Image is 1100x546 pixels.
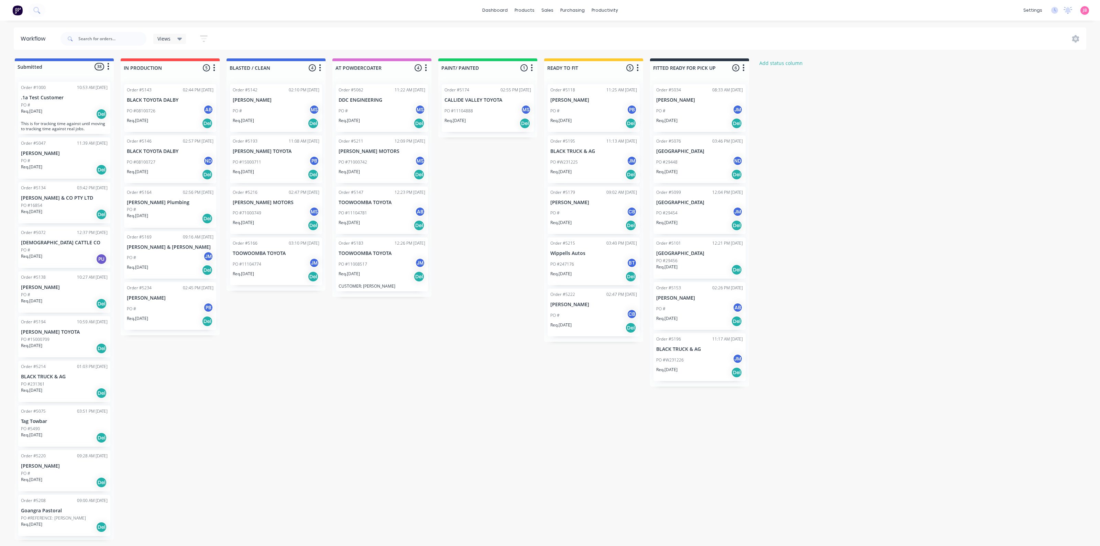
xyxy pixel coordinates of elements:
[96,522,107,533] div: Del
[309,156,319,166] div: PB
[606,138,637,144] div: 11:13 AM [DATE]
[336,84,428,132] div: Order #506211:22 AM [DATE]DDC ENGINEERINGPO #MSReq.[DATE]Del
[336,237,428,291] div: Order #518312:26 PM [DATE]TOOWOOMBA TOYOTAPO #11008517JMReq.[DATE]DelCUSTOMER: [PERSON_NAME]
[21,140,46,146] div: Order #5047
[21,419,108,424] p: Tag Towbar
[548,289,640,336] div: Order #522202:47 PM [DATE][PERSON_NAME]PO #CBReq.[DATE]Del
[21,374,108,380] p: BLACK TRUCK & AG
[656,346,743,352] p: BLACK TRUCK & AG
[96,343,107,354] div: Del
[415,156,425,166] div: MS
[127,189,152,196] div: Order #5164
[656,200,743,205] p: [GEOGRAPHIC_DATA]
[21,185,46,191] div: Order #5134
[203,156,213,166] div: ND
[18,495,110,536] div: Order #520809:00 AM [DATE]Goangra PastoralPO #REFERENCE: [PERSON_NAME]Req.[DATE]Del
[733,354,743,364] div: JM
[656,210,678,216] p: PO #29454
[21,381,45,387] p: PO #231361
[21,387,42,393] p: Req. [DATE]
[653,237,746,279] div: Order #510112:21 PM [DATE][GEOGRAPHIC_DATA]PO #29456Req.[DATE]Del
[127,234,152,240] div: Order #5169
[339,200,425,205] p: TOOWOOMBA TOYOTA
[21,285,108,290] p: [PERSON_NAME]
[627,104,637,115] div: PB
[203,104,213,115] div: AB
[550,148,637,154] p: BLACK TRUCK & AG
[656,189,681,196] div: Order #5099
[339,169,360,175] p: Req. [DATE]
[731,220,742,231] div: Del
[731,169,742,180] div: Del
[183,234,213,240] div: 09:16 AM [DATE]
[548,84,640,132] div: Order #511811:25 AM [DATE][PERSON_NAME]PO #PBReq.[DATE]Del
[712,189,743,196] div: 12:04 PM [DATE]
[1083,7,1087,13] span: JB
[233,97,319,103] p: [PERSON_NAME]
[233,240,257,246] div: Order #5166
[414,271,425,282] div: Del
[18,137,110,179] div: Order #504711:39 AM [DATE][PERSON_NAME]PO #Req.[DATE]Del
[21,426,40,432] p: PO #5490
[731,118,742,129] div: Del
[233,108,242,114] p: PO #
[21,274,46,280] div: Order #5138
[21,292,30,298] p: PO #
[124,187,216,228] div: Order #516402:56 PM [DATE][PERSON_NAME] PlumbingPO #Req.[DATE]Del
[606,87,637,93] div: 11:25 AM [DATE]
[21,253,42,259] p: Req. [DATE]
[202,316,213,327] div: Del
[550,250,637,256] p: Wippells Autos
[233,169,254,175] p: Req. [DATE]
[627,309,637,319] div: CB
[96,298,107,309] div: Del
[521,104,531,115] div: MS
[656,315,678,322] p: Req. [DATE]
[124,84,216,132] div: Order #514302:44 PM [DATE]BLACK TOYOTA DALBYPO #08100726ABReq.[DATE]Del
[656,258,678,264] p: PO #29456
[127,264,148,270] p: Req. [DATE]
[550,97,637,103] p: [PERSON_NAME]
[415,207,425,217] div: AB
[202,118,213,129] div: Del
[550,302,637,308] p: [PERSON_NAME]
[656,108,665,114] p: PO #
[606,291,637,298] div: 02:47 PM [DATE]
[127,97,213,103] p: BLACK TOYOTA DALBY
[157,35,170,42] span: Views
[308,220,319,231] div: Del
[339,148,425,154] p: [PERSON_NAME] MOTORS
[77,85,108,91] div: 10:53 AM [DATE]
[77,140,108,146] div: 11:39 AM [DATE]
[124,135,216,183] div: Order #514602:57 PM [DATE]BLACK TOYOTA DALBYPO #08100727NDReq.[DATE]Del
[21,85,46,91] div: Order #1000
[18,316,110,357] div: Order #519410:59 AM [DATE][PERSON_NAME] TOYOTAPO #15000709Req.[DATE]Del
[339,271,360,277] p: Req. [DATE]
[550,261,574,267] p: PO #247176
[656,118,678,124] p: Req. [DATE]
[712,87,743,93] div: 08:33 AM [DATE]
[21,463,108,469] p: [PERSON_NAME]
[12,5,23,15] img: Factory
[233,189,257,196] div: Order #5216
[127,244,213,250] p: [PERSON_NAME] & [PERSON_NAME]
[656,357,684,363] p: PO #W231226
[77,498,108,504] div: 09:00 AM [DATE]
[656,148,743,154] p: [GEOGRAPHIC_DATA]
[339,159,367,165] p: PO #71000742
[444,118,466,124] p: Req. [DATE]
[656,138,681,144] div: Order #5076
[77,453,108,459] div: 09:28 AM [DATE]
[336,135,428,183] div: Order #521112:09 PM [DATE][PERSON_NAME] MOTORSPO #71000742MSReq.[DATE]Del
[656,240,681,246] div: Order #5101
[21,408,46,414] div: Order #5075
[550,87,575,93] div: Order #5118
[127,213,148,219] p: Req. [DATE]
[21,195,108,201] p: [PERSON_NAME] & CO PTY LTD
[653,187,746,234] div: Order #509912:04 PM [DATE][GEOGRAPHIC_DATA]PO #29454JMReq.[DATE]Del
[625,169,636,180] div: Del
[127,295,213,301] p: [PERSON_NAME]
[289,138,319,144] div: 11:08 AM [DATE]
[18,361,110,402] div: Order #521401:03 PM [DATE]BLACK TRUCK & AGPO #231361Req.[DATE]Del
[444,87,469,93] div: Order #5174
